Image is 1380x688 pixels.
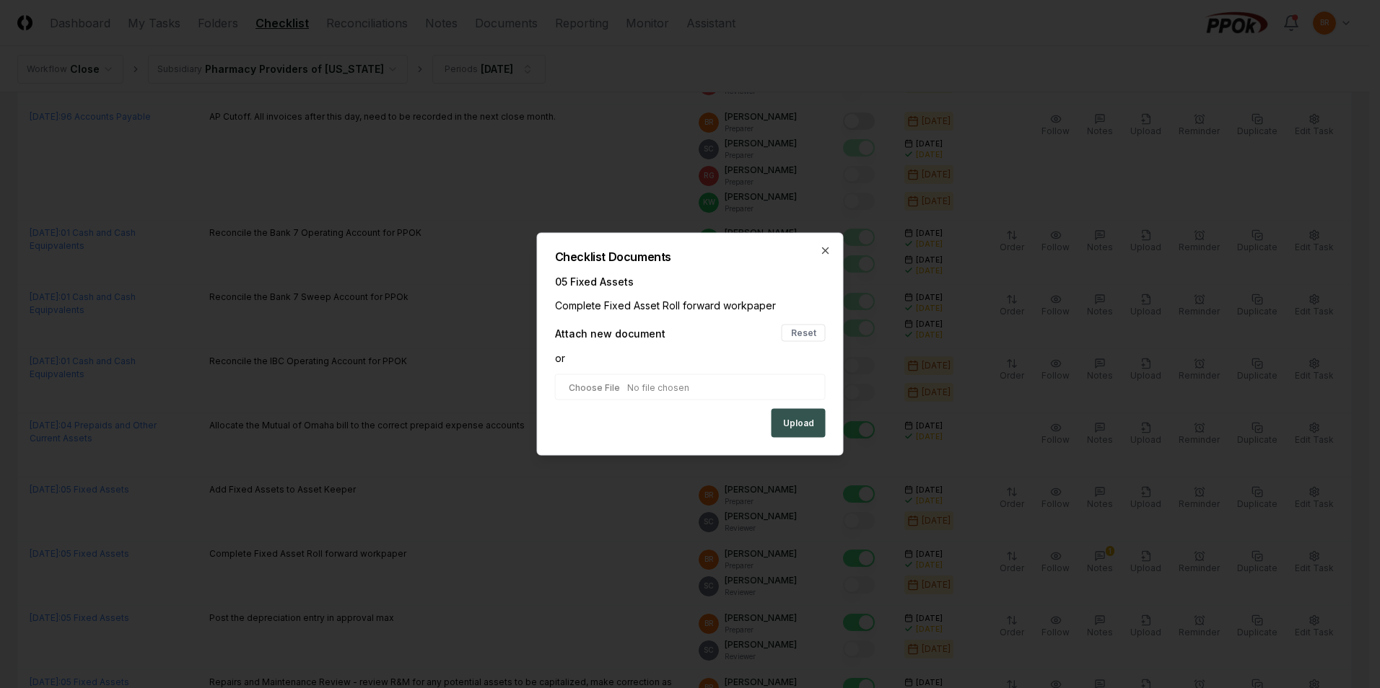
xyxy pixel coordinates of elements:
[555,251,826,263] h2: Checklist Documents
[555,298,826,313] div: Complete Fixed Asset Roll forward workpaper
[555,325,665,340] div: Attach new document
[772,409,826,438] button: Upload
[782,325,826,342] button: Reset
[555,350,826,366] div: or
[555,274,826,289] div: 05 Fixed Assets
